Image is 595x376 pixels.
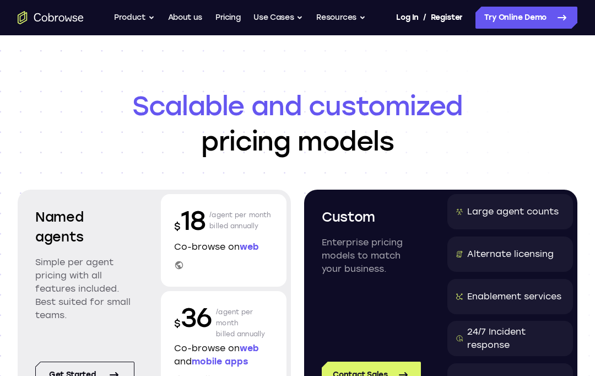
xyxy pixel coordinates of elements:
span: $ [174,221,181,233]
span: $ [174,318,181,330]
span: web [240,241,259,252]
h2: Named agents [35,207,134,247]
span: Scalable and customized [18,88,577,123]
button: Product [114,7,155,29]
div: 24/7 Incident response [467,325,564,352]
p: Co-browse on [174,240,273,254]
button: Resources [316,7,366,29]
span: / [423,11,426,24]
h2: Custom [322,207,421,227]
a: About us [168,7,202,29]
p: 36 [174,300,212,340]
a: Go to the home page [18,11,84,24]
span: mobile apps [192,356,248,367]
span: web [240,343,259,353]
button: Use Cases [253,7,303,29]
a: Register [431,7,463,29]
p: Enterprise pricing models to match your business. [322,236,421,276]
div: Alternate licensing [467,248,554,261]
a: Try Online Demo [475,7,577,29]
p: Simple per agent pricing with all features included. Best suited for small teams. [35,256,134,322]
p: /agent per month billed annually [209,203,271,238]
a: Log In [396,7,418,29]
a: Pricing [215,7,241,29]
p: 18 [174,203,205,238]
h1: pricing models [18,88,577,159]
p: /agent per month billed annually [216,300,273,340]
p: Co-browse on and [174,342,273,368]
div: Large agent counts [467,205,559,218]
div: Enablement services [467,290,561,303]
